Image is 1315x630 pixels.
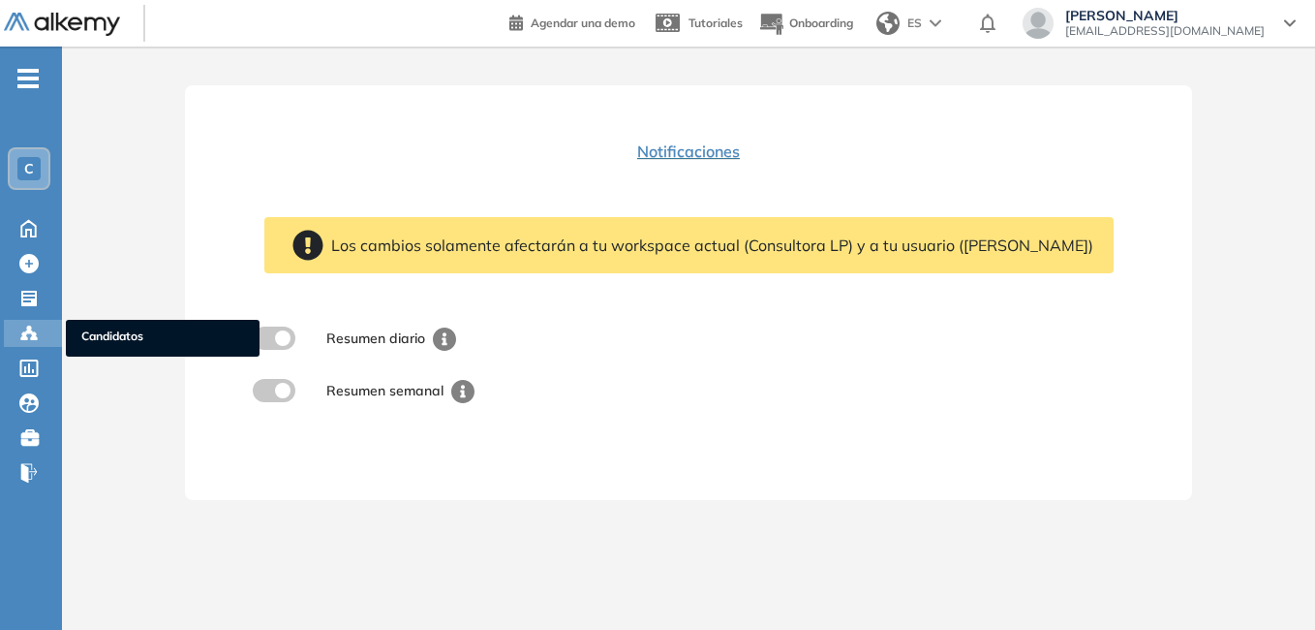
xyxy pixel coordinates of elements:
[326,382,443,399] span: Resumen semanal
[531,16,635,30] span: Agendar una demo
[24,161,34,176] span: C
[789,16,853,30] span: Onboarding
[4,13,120,37] img: Logo
[876,12,900,35] img: world
[930,19,941,27] img: arrow
[17,77,39,80] i: -
[637,140,740,163] span: Notificaciones
[611,132,766,171] button: Notificaciones
[307,372,486,409] button: Resumen semanal
[81,328,244,349] span: Candidatos
[331,234,1093,257] span: Los cambios solamente afectarán a tu workspace actual (Consultora LP) y a tu usuario ([PERSON_NAME])
[1065,23,1265,39] span: [EMAIL_ADDRESS][DOMAIN_NAME]
[688,16,743,30] span: Tutoriales
[758,3,853,45] button: Onboarding
[326,330,425,347] span: Resumen diario
[509,10,635,33] a: Agendar una demo
[307,320,468,357] button: Resumen diario
[1065,8,1265,23] span: [PERSON_NAME]
[907,15,922,32] span: ES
